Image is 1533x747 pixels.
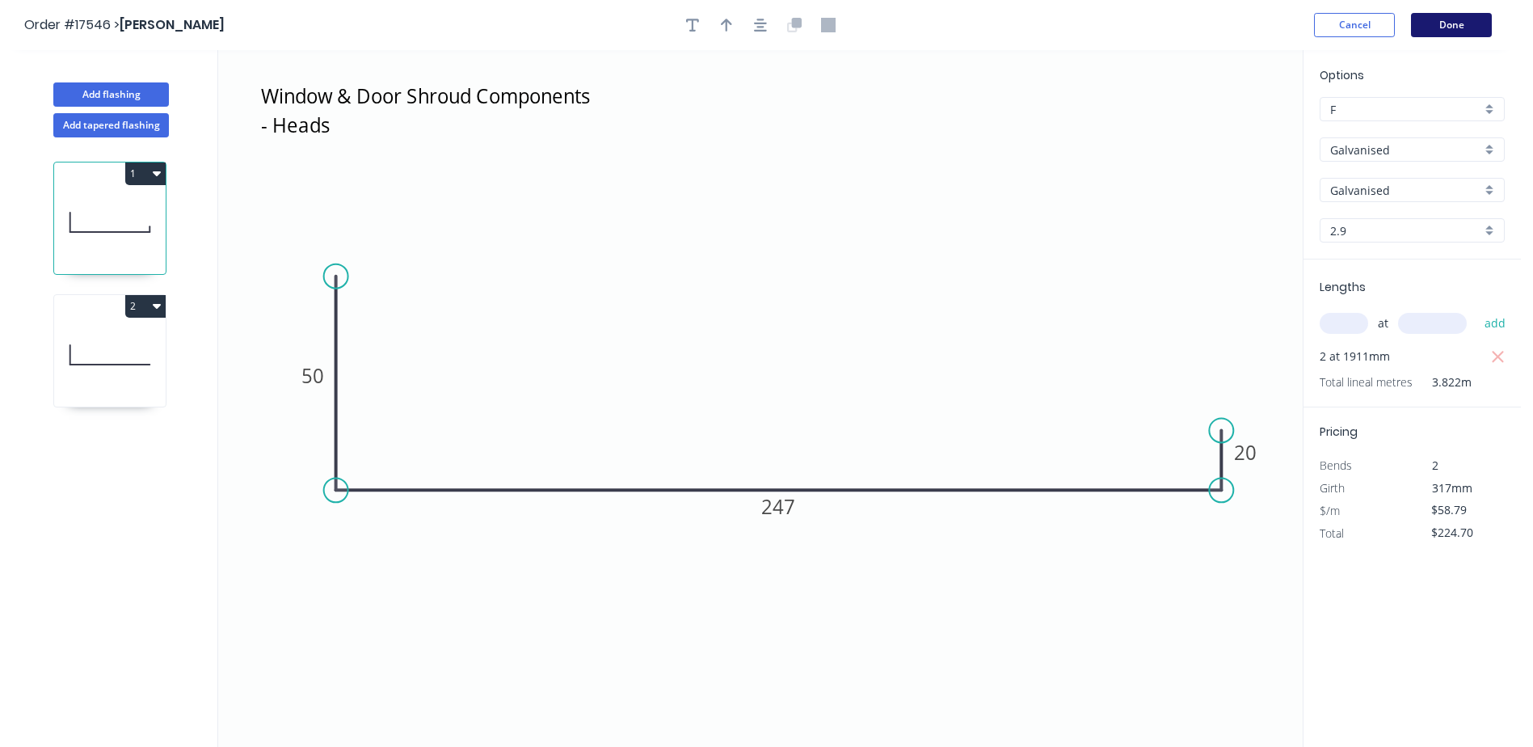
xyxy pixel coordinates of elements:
[301,362,324,389] tspan: 50
[24,15,120,34] span: Order #17546 >
[1320,279,1366,295] span: Lengths
[1320,458,1352,473] span: Bends
[53,113,169,137] button: Add tapered flashing
[258,80,797,140] textarea: Window & Door Shroud Components - Heads
[1320,371,1413,394] span: Total lineal metres
[1320,424,1358,440] span: Pricing
[53,82,169,107] button: Add flashing
[1330,182,1481,199] input: Colour
[1330,222,1481,239] input: Thickness
[1432,458,1438,473] span: 2
[1432,480,1472,496] span: 317mm
[125,162,166,185] button: 1
[1320,480,1345,496] span: Girth
[1234,439,1257,466] tspan: 20
[761,493,795,520] tspan: 247
[1476,310,1514,337] button: add
[1320,345,1390,368] span: 2 at 1911mm
[1330,101,1481,118] input: Price level
[1320,503,1340,518] span: $/m
[1411,13,1492,37] button: Done
[1330,141,1481,158] input: Material
[1413,371,1472,394] span: 3.822m
[1378,312,1388,335] span: at
[1320,67,1364,83] span: Options
[125,295,166,318] button: 2
[1314,13,1395,37] button: Cancel
[1320,525,1344,541] span: Total
[120,15,225,34] span: [PERSON_NAME]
